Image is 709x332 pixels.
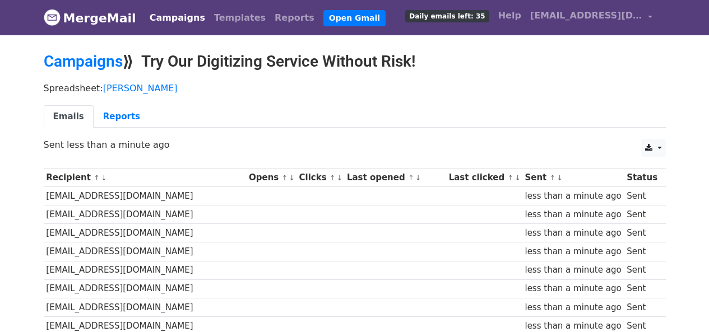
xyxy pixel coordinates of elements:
a: Campaigns [145,7,210,29]
span: Daily emails left: 35 [405,10,489,22]
td: Sent [624,224,660,242]
td: [EMAIL_ADDRESS][DOMAIN_NAME] [44,298,247,316]
p: Spreadsheet: [44,82,666,94]
a: Open Gmail [323,10,386,26]
td: Sent [624,205,660,224]
td: Sent [624,261,660,279]
a: Campaigns [44,52,123,71]
a: ↓ [289,174,295,182]
th: Clicks [296,169,344,187]
a: Daily emails left: 35 [401,4,493,27]
a: MergeMail [44,6,136,30]
a: Reports [94,105,150,128]
td: [EMAIL_ADDRESS][DOMAIN_NAME] [44,187,247,205]
th: Last clicked [446,169,522,187]
a: Templates [210,7,270,29]
th: Sent [522,169,624,187]
a: ↑ [408,174,414,182]
td: [EMAIL_ADDRESS][DOMAIN_NAME] [44,279,247,298]
div: less than a minute ago [525,301,621,314]
td: [EMAIL_ADDRESS][DOMAIN_NAME] [44,261,247,279]
div: less than a minute ago [525,282,621,295]
th: Status [624,169,660,187]
a: ↓ [515,174,521,182]
td: [EMAIL_ADDRESS][DOMAIN_NAME] [44,224,247,242]
th: Opens [246,169,296,187]
th: Recipient [44,169,247,187]
a: ↑ [94,174,100,182]
a: ↑ [330,174,336,182]
td: Sent [624,187,660,205]
a: ↓ [101,174,107,182]
p: Sent less than a minute ago [44,139,666,151]
a: ↑ [281,174,288,182]
a: ↓ [557,174,563,182]
div: less than a minute ago [525,245,621,258]
div: less than a minute ago [525,208,621,221]
a: ↑ [550,174,556,182]
td: Sent [624,242,660,261]
div: less than a minute ago [525,264,621,277]
a: ↑ [507,174,513,182]
span: [EMAIL_ADDRESS][DOMAIN_NAME] [530,9,642,22]
div: less than a minute ago [525,190,621,203]
a: ↓ [415,174,421,182]
h2: ⟫ Try Our Digitizing Service Without Risk! [44,52,666,71]
td: [EMAIL_ADDRESS][DOMAIN_NAME] [44,242,247,261]
td: Sent [624,279,660,298]
img: MergeMail logo [44,9,61,26]
th: Last opened [344,169,446,187]
a: Emails [44,105,94,128]
td: [EMAIL_ADDRESS][DOMAIN_NAME] [44,205,247,224]
td: Sent [624,298,660,316]
a: Reports [270,7,319,29]
a: ↓ [337,174,343,182]
a: [PERSON_NAME] [103,83,178,93]
div: less than a minute ago [525,227,621,240]
a: Help [494,4,526,27]
a: [EMAIL_ADDRESS][DOMAIN_NAME] [526,4,657,31]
